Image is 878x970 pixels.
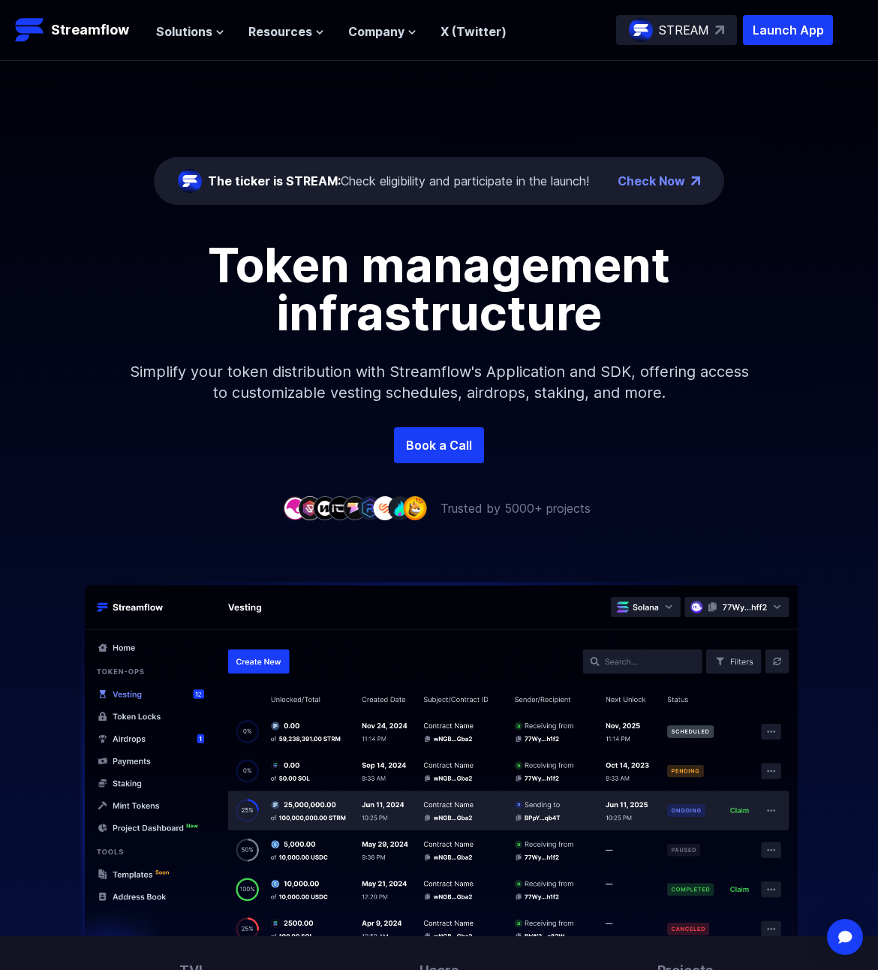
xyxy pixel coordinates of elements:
[343,496,367,520] img: company-5
[328,496,352,520] img: company-4
[248,23,324,41] button: Resources
[358,496,382,520] img: company-6
[178,169,202,193] img: streamflow-logo-circle.png
[15,15,45,45] img: Streamflow Logo
[618,172,685,190] a: Check Now
[403,496,427,520] img: company-9
[298,496,322,520] img: company-2
[691,176,700,185] img: top-right-arrow.png
[51,20,129,41] p: Streamflow
[348,23,416,41] button: Company
[373,496,397,520] img: company-7
[394,427,484,463] a: Book a Call
[313,496,337,520] img: company-3
[827,919,863,955] div: Open Intercom Messenger
[348,23,404,41] span: Company
[715,26,724,35] img: top-right-arrow.svg
[116,337,762,427] p: Simplify your token distribution with Streamflow's Application and SDK, offering access to custom...
[441,24,507,39] a: X (Twitter)
[248,23,312,41] span: Resources
[441,499,591,517] p: Trusted by 5000+ projects
[101,241,777,337] h1: Token management infrastructure
[616,15,737,45] a: STREAM
[156,23,212,41] span: Solutions
[208,173,341,188] span: The ticker is STREAM:
[208,172,589,190] div: Check eligibility and participate in the launch!
[629,18,653,42] img: streamflow-logo-circle.png
[156,23,224,41] button: Solutions
[659,21,709,39] p: STREAM
[283,496,307,520] img: company-1
[743,15,833,45] button: Launch App
[388,496,412,520] img: company-8
[15,15,141,45] a: Streamflow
